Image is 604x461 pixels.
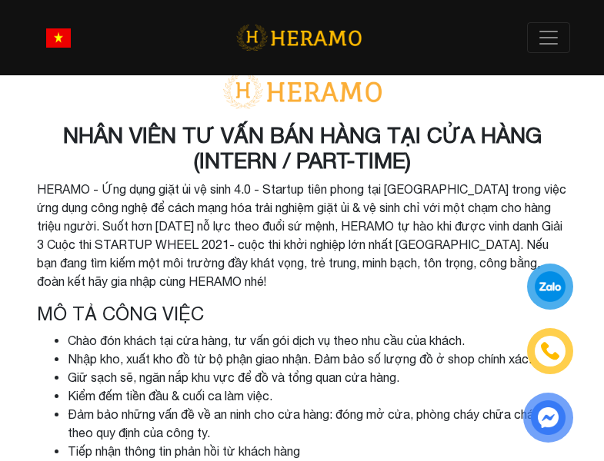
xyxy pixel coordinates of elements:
li: Nhập kho, xuất kho đồ từ bộ phận giao nhận. Đảm bảo số lượng đồ ở shop chính xác. [68,350,568,368]
img: logo [236,22,362,54]
img: logo-with-text.png [218,73,387,110]
li: Tiếp nhận thông tin phản hồi từ khách hàng [68,442,568,460]
img: vn-flag.png [46,28,71,48]
p: HERAMO - Ứng dụng giặt ủi vệ sinh 4.0 - Startup tiên phong tại [GEOGRAPHIC_DATA] trong việc ứng d... [37,180,568,290]
li: Đảm bảo những vấn đề về an ninh cho cửa hàng: đóng mở cửa, phòng cháy chữa cháy,... theo quy định... [68,405,568,442]
li: Giữ sạch sẽ, ngăn nắp khu vực để đồ và tổng quan cửa hàng. [68,368,568,386]
img: phone-icon [539,340,562,363]
li: Chào đón khách tại cửa hàng, tư vấn gói dịch vụ theo nhu cầu của khách. [68,331,568,350]
h3: NHÂN VIÊN TƯ VẤN BÁN HÀNG TẠI CỬA HÀNG (INTERN / PART-TIME) [37,122,568,174]
li: Kiểm đếm tiền đầu & cuối ca làm việc. [68,386,568,405]
a: phone-icon [528,329,573,374]
h4: Mô tả công việc [37,303,568,325]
